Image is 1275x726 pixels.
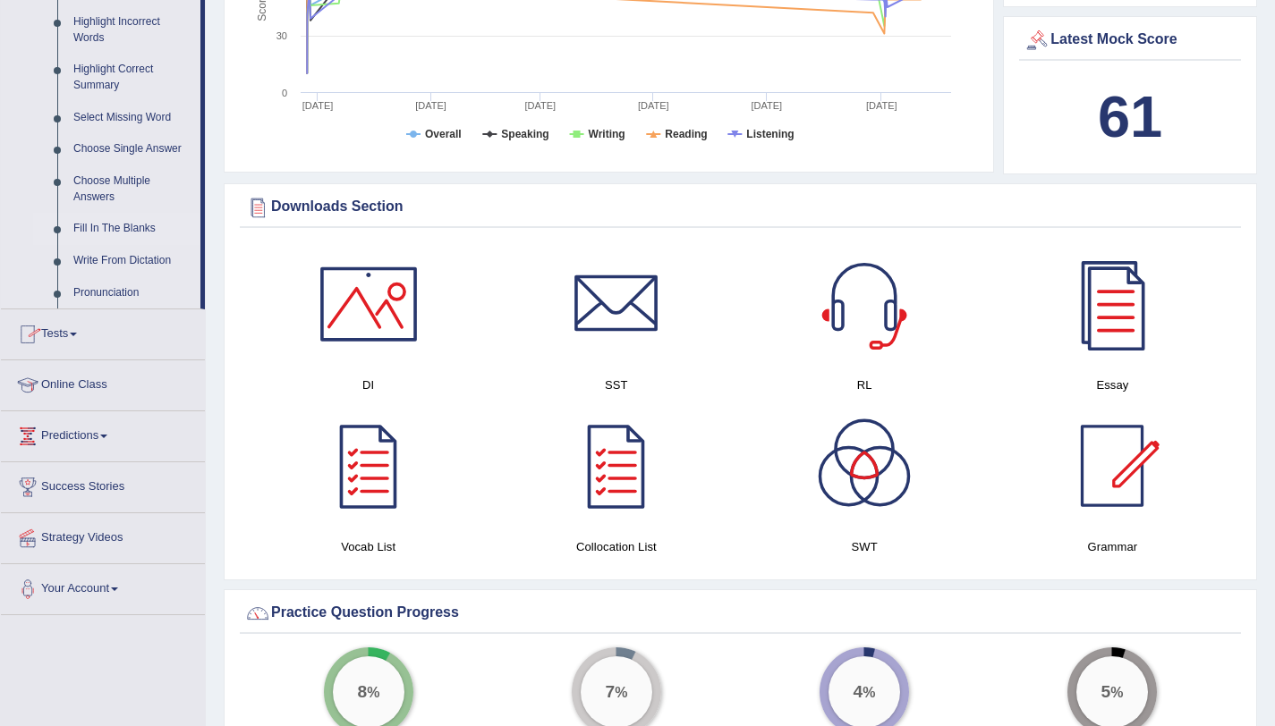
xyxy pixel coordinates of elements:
text: 0 [282,88,287,98]
h4: SWT [750,537,980,556]
h4: Vocab List [253,537,483,556]
b: 61 [1098,84,1162,149]
a: Highlight Incorrect Words [65,6,200,54]
tspan: Overall [425,128,462,140]
a: Pronunciation [65,277,200,309]
a: Strategy Videos [1,513,205,558]
tspan: Listening [746,128,794,140]
tspan: [DATE] [638,100,669,111]
a: Write From Dictation [65,245,200,277]
a: Predictions [1,411,205,456]
big: 8 [357,682,367,702]
a: Fill In The Blanks [65,213,200,245]
h4: SST [501,376,731,394]
a: Choose Single Answer [65,133,200,165]
div: Latest Mock Score [1024,27,1237,54]
h4: DI [253,376,483,394]
tspan: [DATE] [415,100,446,111]
h4: RL [750,376,980,394]
h4: Grammar [998,537,1228,556]
a: Success Stories [1,462,205,507]
h4: Collocation List [501,537,731,556]
tspan: [DATE] [751,100,782,111]
tspan: Speaking [501,128,548,140]
a: Select Missing Word [65,102,200,134]
div: Practice Question Progress [244,600,1237,627]
tspan: [DATE] [525,100,557,111]
big: 7 [605,682,615,702]
tspan: Writing [589,128,625,140]
a: Online Class [1,360,205,405]
text: 30 [276,30,287,41]
a: Choose Multiple Answers [65,165,200,213]
big: 5 [1101,682,1111,702]
a: Your Account [1,564,205,609]
a: Highlight Correct Summary [65,54,200,101]
tspan: Reading [665,128,707,140]
a: Tests [1,309,205,354]
tspan: [DATE] [302,100,334,111]
div: Downloads Section [244,194,1237,221]
h4: Essay [998,376,1228,394]
tspan: [DATE] [866,100,897,111]
big: 4 [854,682,863,702]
